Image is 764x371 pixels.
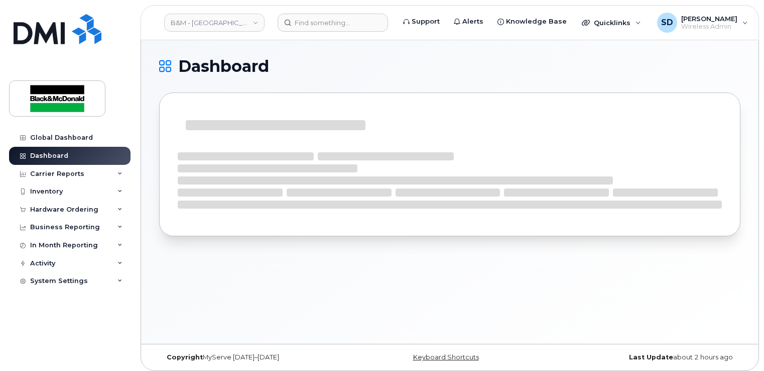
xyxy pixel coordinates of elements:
[159,353,353,361] div: MyServe [DATE]–[DATE]
[547,353,740,361] div: about 2 hours ago
[629,353,673,361] strong: Last Update
[178,59,269,74] span: Dashboard
[413,353,479,361] a: Keyboard Shortcuts
[167,353,203,361] strong: Copyright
